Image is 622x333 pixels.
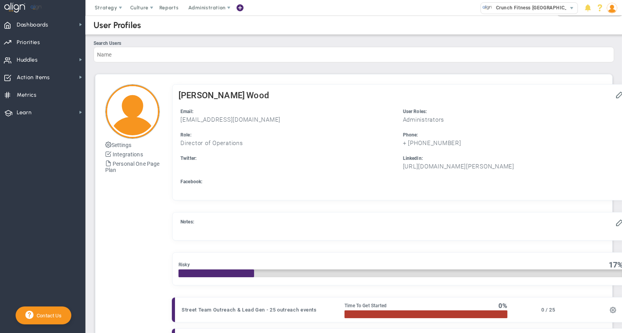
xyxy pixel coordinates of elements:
[94,20,141,30] div: User Profiles
[17,34,40,51] span: Priorities
[95,5,117,11] span: Strategy
[180,116,399,124] h3: [EMAIL_ADDRESS][DOMAIN_NAME]
[105,159,168,174] button: Personal One Page Plan
[607,3,617,13] img: 207957.Person.photo
[403,131,622,139] div: Phone:
[17,69,50,86] span: Action Items
[17,52,38,68] span: Huddles
[180,131,399,139] div: Role:
[34,313,62,319] span: Contact Us
[180,140,399,147] h3: Director of Operations
[182,307,317,313] span: Street Team Outreach & Lead Gen - 25 outreach events
[188,5,225,11] span: Administration
[403,116,622,124] div: Administrators
[403,163,622,170] h3: [URL][DOMAIN_NAME][PERSON_NAME]
[105,161,159,173] a: Personal One Page Plan
[345,303,387,308] span: Time To Get Started
[180,108,399,115] div: Email:
[105,149,143,159] button: Integrations
[17,87,37,103] span: Metrics
[17,17,48,33] span: Dashboards
[541,307,555,313] span: 0 / 25
[566,3,578,14] span: select
[403,108,622,115] div: User Roles:
[94,47,614,62] input: Search Users
[492,3,581,13] span: Crunch Fitness [GEOGRAPHIC_DATA]
[246,90,269,100] h2: Wood
[403,155,622,162] div: LinkedIn:
[180,155,399,162] div: Twitter:
[94,41,614,46] div: Search Users
[113,151,143,158] a: Integrations
[130,5,148,11] span: Culture
[609,260,617,269] span: 17
[105,84,160,139] img: Loading...
[498,302,502,310] span: 0
[178,90,245,100] h2: [PERSON_NAME]
[180,218,613,226] div: Notes:
[17,105,32,121] span: Learn
[482,3,492,12] img: 32852.Company.photo
[105,140,131,149] button: Settings
[180,178,621,186] div: Facebook:
[403,140,622,147] h3: + [PHONE_NUMBER]
[178,262,190,267] span: Risky
[498,301,507,310] div: %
